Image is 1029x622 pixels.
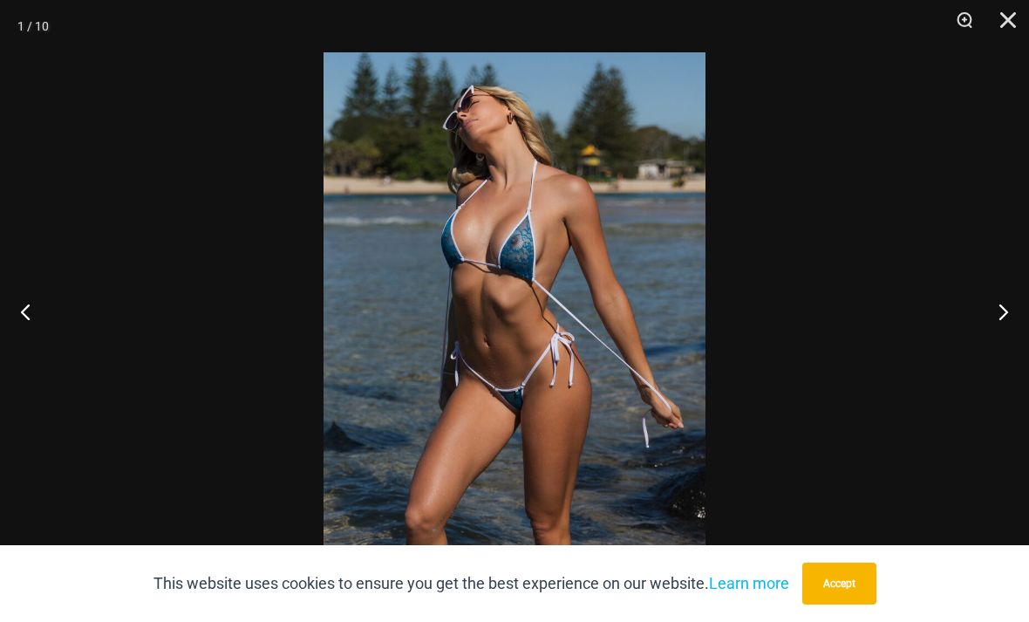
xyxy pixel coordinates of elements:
[964,268,1029,355] button: Next
[802,563,876,605] button: Accept
[709,574,789,592] a: Learn more
[153,571,789,597] p: This website uses cookies to ensure you get the best experience on our website.
[17,13,49,39] div: 1 / 10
